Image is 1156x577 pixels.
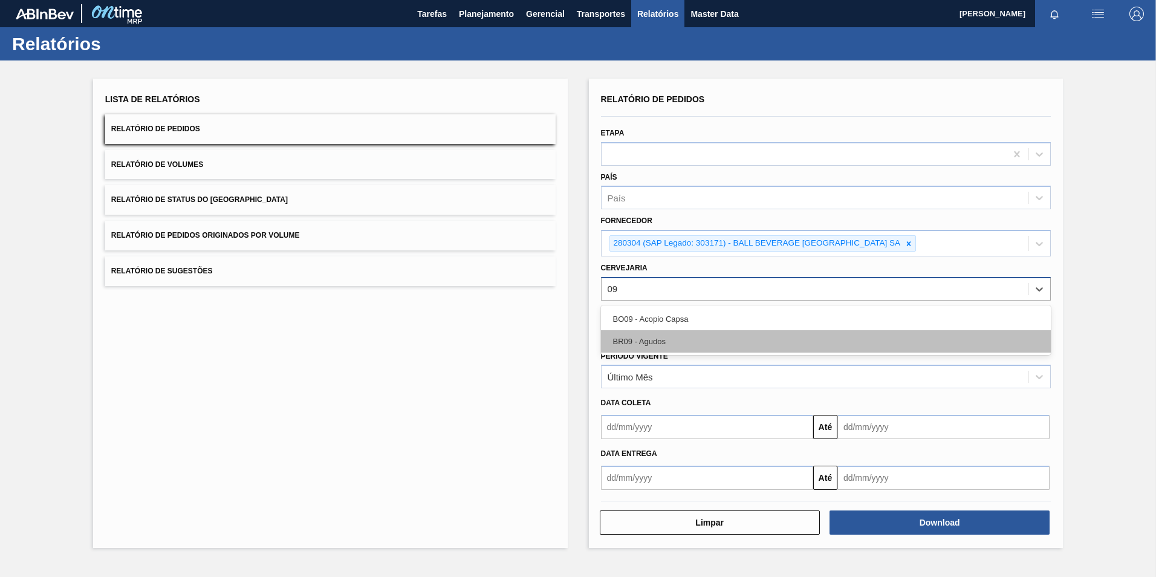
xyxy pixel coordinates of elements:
[601,173,617,181] label: País
[690,7,738,21] span: Master Data
[837,415,1050,439] input: dd/mm/yyyy
[12,37,227,51] h1: Relatórios
[608,193,626,203] div: País
[111,267,213,275] span: Relatório de Sugestões
[459,7,514,21] span: Planejamento
[601,308,1051,330] div: BO09 - Acopio Capsa
[1129,7,1144,21] img: Logout
[16,8,74,19] img: TNhmsLtSVTkK8tSr43FrP2fwEKptu5GPRR3wAAAABJRU5ErkJggg==
[601,352,668,360] label: Período Vigente
[601,330,1051,353] div: BR09 - Agudos
[813,415,837,439] button: Até
[601,449,657,458] span: Data Entrega
[105,221,556,250] button: Relatório de Pedidos Originados por Volume
[601,129,625,137] label: Etapa
[830,510,1050,535] button: Download
[813,466,837,490] button: Até
[111,195,288,204] span: Relatório de Status do [GEOGRAPHIC_DATA]
[111,125,200,133] span: Relatório de Pedidos
[1091,7,1105,21] img: userActions
[837,466,1050,490] input: dd/mm/yyyy
[1035,5,1074,22] button: Notificações
[105,114,556,144] button: Relatório de Pedidos
[601,217,652,225] label: Fornecedor
[601,94,705,104] span: Relatório de Pedidos
[105,94,200,104] span: Lista de Relatórios
[610,236,903,251] div: 280304 (SAP Legado: 303171) - BALL BEVERAGE [GEOGRAPHIC_DATA] SA
[111,231,300,240] span: Relatório de Pedidos Originados por Volume
[577,7,625,21] span: Transportes
[111,160,203,169] span: Relatório de Volumes
[600,510,820,535] button: Limpar
[601,466,813,490] input: dd/mm/yyyy
[526,7,565,21] span: Gerencial
[637,7,678,21] span: Relatórios
[417,7,447,21] span: Tarefas
[601,264,648,272] label: Cervejaria
[105,256,556,286] button: Relatório de Sugestões
[608,372,653,382] div: Último Mês
[105,150,556,180] button: Relatório de Volumes
[601,399,651,407] span: Data coleta
[601,415,813,439] input: dd/mm/yyyy
[105,185,556,215] button: Relatório de Status do [GEOGRAPHIC_DATA]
